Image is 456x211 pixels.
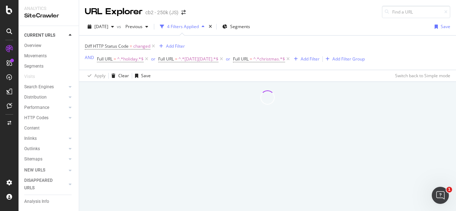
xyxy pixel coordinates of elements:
a: Search Engines [24,83,67,91]
a: HTTP Codes [24,114,67,122]
span: 2025 Aug. 16th [94,23,108,30]
iframe: Intercom live chat [432,187,449,204]
button: Switch back to Simple mode [392,70,450,81]
div: Add Filter [166,43,185,49]
div: SiteCrawler [24,12,73,20]
span: = [175,56,177,62]
div: Analysis Info [24,198,49,205]
a: Movements [24,52,74,60]
div: Save [441,23,450,30]
div: Content [24,125,40,132]
span: Segments [230,23,250,30]
div: Apply [94,73,105,79]
div: Search Engines [24,83,54,91]
button: Add Filter Group [323,55,365,63]
a: Inlinks [24,135,67,142]
a: Distribution [24,94,67,101]
div: NEW URLS [24,167,45,174]
span: ^.*[DATE][DATE].*$ [178,54,218,64]
div: Add Filter [301,56,320,62]
input: Find a URL [382,6,450,18]
div: Save [141,73,151,79]
button: Add Filter [291,55,320,63]
span: ^.*christmas.*$ [253,54,285,64]
span: changed [133,41,150,51]
a: Sitemaps [24,155,67,163]
button: [DATE] [85,21,117,32]
button: or [226,56,230,62]
div: Visits [24,73,35,80]
div: times [207,23,213,30]
button: Save [432,21,450,32]
a: NEW URLS [24,167,67,174]
button: AND [85,54,94,61]
a: Analysis Info [24,198,74,205]
div: Inlinks [24,135,37,142]
div: Switch back to Simple mode [395,73,450,79]
a: Visits [24,73,42,80]
button: Clear [109,70,129,81]
a: Segments [24,63,74,70]
button: Apply [85,70,105,81]
div: cb2 - 250k (JS) [145,9,178,16]
div: Performance [24,104,49,111]
div: URL Explorer [85,6,142,18]
a: Overview [24,42,74,49]
button: Add Filter [156,42,185,51]
div: Segments [24,63,43,70]
a: Outlinks [24,145,67,153]
span: Full URL [97,56,113,62]
button: Save [132,70,151,81]
span: Full URL [158,56,174,62]
button: Previous [123,21,151,32]
span: = [114,56,116,62]
div: HTTP Codes [24,114,48,122]
div: Movements [24,52,47,60]
span: Full URL [233,56,249,62]
span: Previous [123,23,142,30]
div: Analytics [24,6,73,12]
div: Sitemaps [24,155,42,163]
div: Distribution [24,94,47,101]
div: Overview [24,42,41,49]
span: = [250,56,252,62]
a: Performance [24,104,67,111]
button: or [151,56,155,62]
span: ^.*holiday.*$ [117,54,144,64]
div: arrow-right-arrow-left [181,10,186,15]
a: Content [24,125,74,132]
span: Diff HTTP Status Code [85,43,129,49]
div: Clear [118,73,129,79]
button: 4 Filters Applied [157,21,207,32]
button: Segments [219,21,253,32]
div: CURRENT URLS [24,32,55,39]
span: vs [117,23,123,30]
div: Add Filter Group [332,56,365,62]
span: = [130,43,132,49]
span: 1 [446,187,452,192]
div: Outlinks [24,145,40,153]
a: CURRENT URLS [24,32,67,39]
div: 4 Filters Applied [167,23,199,30]
div: DISAPPEARED URLS [24,177,60,192]
a: DISAPPEARED URLS [24,177,67,192]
